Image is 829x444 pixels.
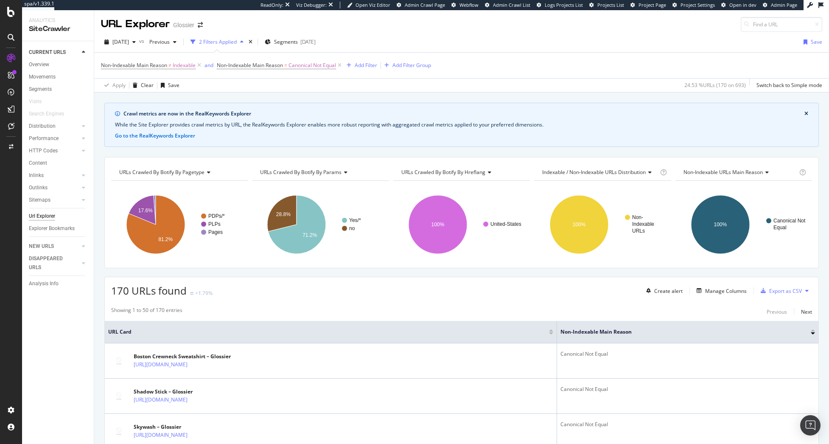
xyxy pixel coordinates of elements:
div: Visits [29,97,42,106]
div: and [204,62,213,69]
a: Admin Crawl Page [397,2,445,8]
a: HTTP Codes [29,146,79,155]
a: DISAPPEARED URLS [29,254,79,272]
div: ReadOnly: [260,2,283,8]
a: Admin Page [763,2,797,8]
div: Previous [767,308,787,315]
h4: URLs Crawled By Botify By params [258,166,381,179]
h4: Indexable / Non-Indexable URLs Distribution [541,166,658,179]
div: DISAPPEARED URLS [29,254,72,272]
button: Save [157,79,179,92]
a: Movements [29,73,88,81]
a: Content [29,159,88,168]
a: Visits [29,97,50,106]
a: Projects List [589,2,624,8]
text: 81.2% [158,236,173,242]
text: URLs [632,228,645,234]
button: Export as CSV [757,284,802,298]
span: URLs Crawled By Botify By params [260,169,342,176]
a: Analysis Info [29,279,88,288]
text: Yes/* [349,217,361,223]
text: PDPs/* [208,213,225,219]
text: no [349,225,355,231]
div: Canonical Not Equal [560,350,815,358]
text: Indexable [632,221,654,227]
a: Explorer Bookmarks [29,224,88,233]
div: Apply [112,81,126,89]
div: Showing 1 to 50 of 170 entries [111,306,182,317]
div: Clear [141,81,154,89]
text: United-States [490,221,521,227]
a: Admin Crawl List [485,2,530,8]
span: Non-Indexable Main Reason [560,328,798,336]
div: Crawl metrics are now in the RealKeywords Explorer [123,110,804,118]
img: main image [108,350,129,371]
span: URL Card [108,328,547,336]
div: Skywash – Glossier [134,423,224,431]
a: Webflow [451,2,479,8]
text: 100% [431,222,444,228]
div: Shadow Stick – Glossier [134,388,224,396]
div: Outlinks [29,183,48,192]
img: main image [108,385,129,407]
div: 2 Filters Applied [199,38,237,45]
a: CURRENT URLS [29,48,79,57]
a: Distribution [29,122,79,131]
div: Search Engines [29,110,64,118]
svg: A chart. [534,188,671,261]
div: Glossier [173,21,194,29]
div: Add Filter [355,62,377,69]
a: Performance [29,134,79,143]
div: Url Explorer [29,212,55,221]
text: 100% [714,222,727,228]
div: Segments [29,85,52,94]
span: Logs Projects List [545,2,583,8]
a: [URL][DOMAIN_NAME] [134,360,188,369]
img: Equal [190,292,193,295]
span: Webflow [459,2,479,8]
button: Apply [101,79,126,92]
text: 100% [573,222,586,228]
div: Analytics [29,17,87,24]
span: Segments [274,38,298,45]
div: arrow-right-arrow-left [198,22,203,28]
button: Previous [146,35,180,49]
div: Switch back to Simple mode [756,81,822,89]
span: Admin Page [771,2,797,8]
img: main image [108,421,129,442]
span: vs [139,37,146,45]
span: URLs Crawled By Botify By hreflang [401,169,485,176]
button: [DATE] [101,35,139,49]
span: Admin Crawl List [493,2,530,8]
text: Pages [208,229,223,235]
div: Viz Debugger: [296,2,327,8]
a: Url Explorer [29,212,88,221]
button: Clear [129,79,154,92]
text: 17.6% [138,208,153,214]
div: +1.79% [195,289,213,297]
span: Non-Indexable URLs Main Reason [683,169,763,176]
a: Overview [29,60,88,69]
span: Non-Indexable Main Reason [217,62,283,69]
svg: A chart. [393,188,529,261]
div: NEW URLS [29,242,54,251]
div: Content [29,159,47,168]
button: Switch back to Simple mode [753,79,822,92]
button: Add Filter Group [381,60,431,70]
span: 170 URLs found [111,284,187,298]
button: Previous [767,306,787,317]
input: Find a URL [741,17,822,32]
a: NEW URLS [29,242,79,251]
button: Manage Columns [693,286,747,296]
a: Open Viz Editor [347,2,390,8]
svg: A chart. [111,188,246,261]
div: Export as CSV [769,287,802,295]
div: Distribution [29,122,56,131]
button: Go to the RealKeywords Explorer [115,132,195,140]
span: Canonical Not Equal [288,59,336,71]
div: Boston Crewneck Sweatshirt – Glossier [134,353,231,360]
div: Next [801,308,812,315]
div: Explorer Bookmarks [29,224,75,233]
div: Open Intercom Messenger [800,415,821,436]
